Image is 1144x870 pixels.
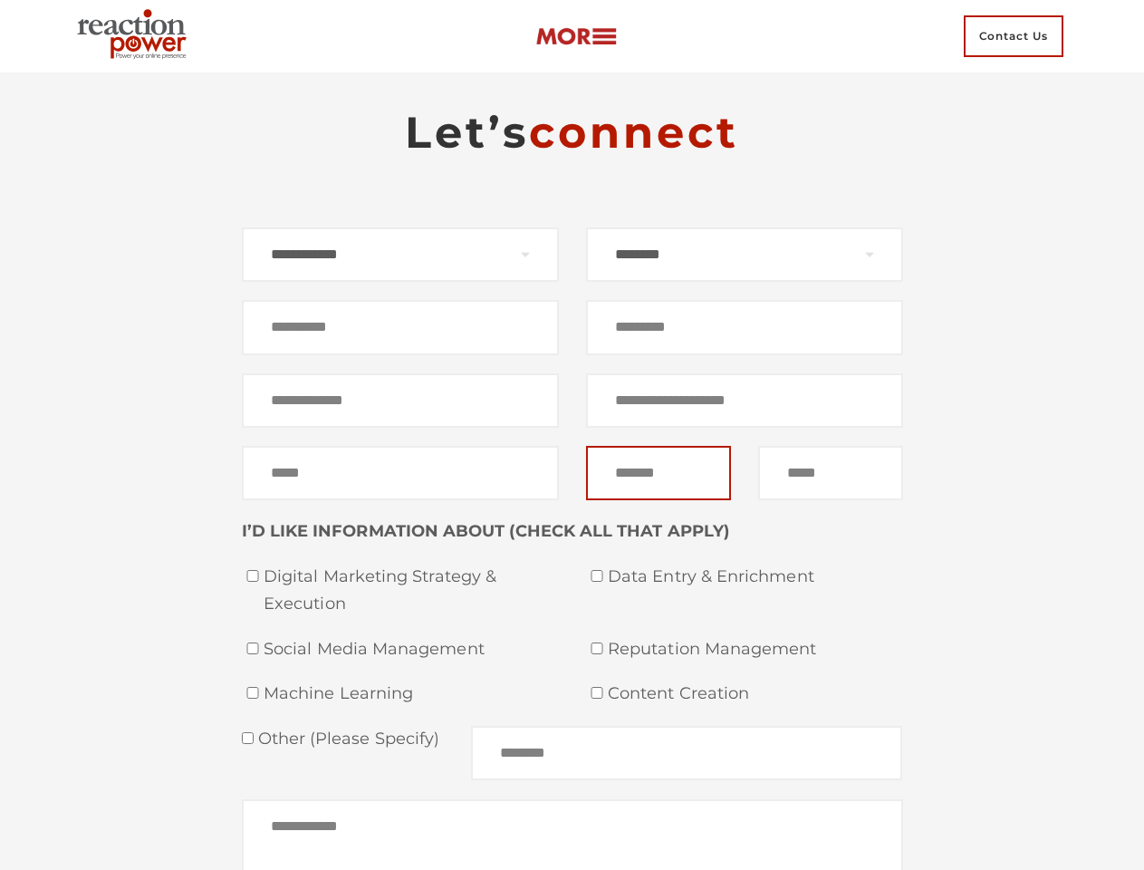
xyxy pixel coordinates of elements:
[254,729,440,749] span: Other (please specify)
[264,681,559,708] span: Machine Learning
[608,681,903,708] span: Content Creation
[70,4,201,69] img: Executive Branding | Personal Branding Agency
[242,521,730,541] strong: I’D LIKE INFORMATION ABOUT (CHECK ALL THAT APPLY)
[242,105,903,159] h2: Let’s
[529,106,739,159] span: connect
[608,636,903,663] span: Reputation Management
[608,564,903,591] span: Data Entry & Enrichment
[264,636,559,663] span: Social Media Management
[964,15,1063,57] span: Contact Us
[264,564,559,617] span: Digital Marketing Strategy & Execution
[535,26,617,47] img: more-btn.png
